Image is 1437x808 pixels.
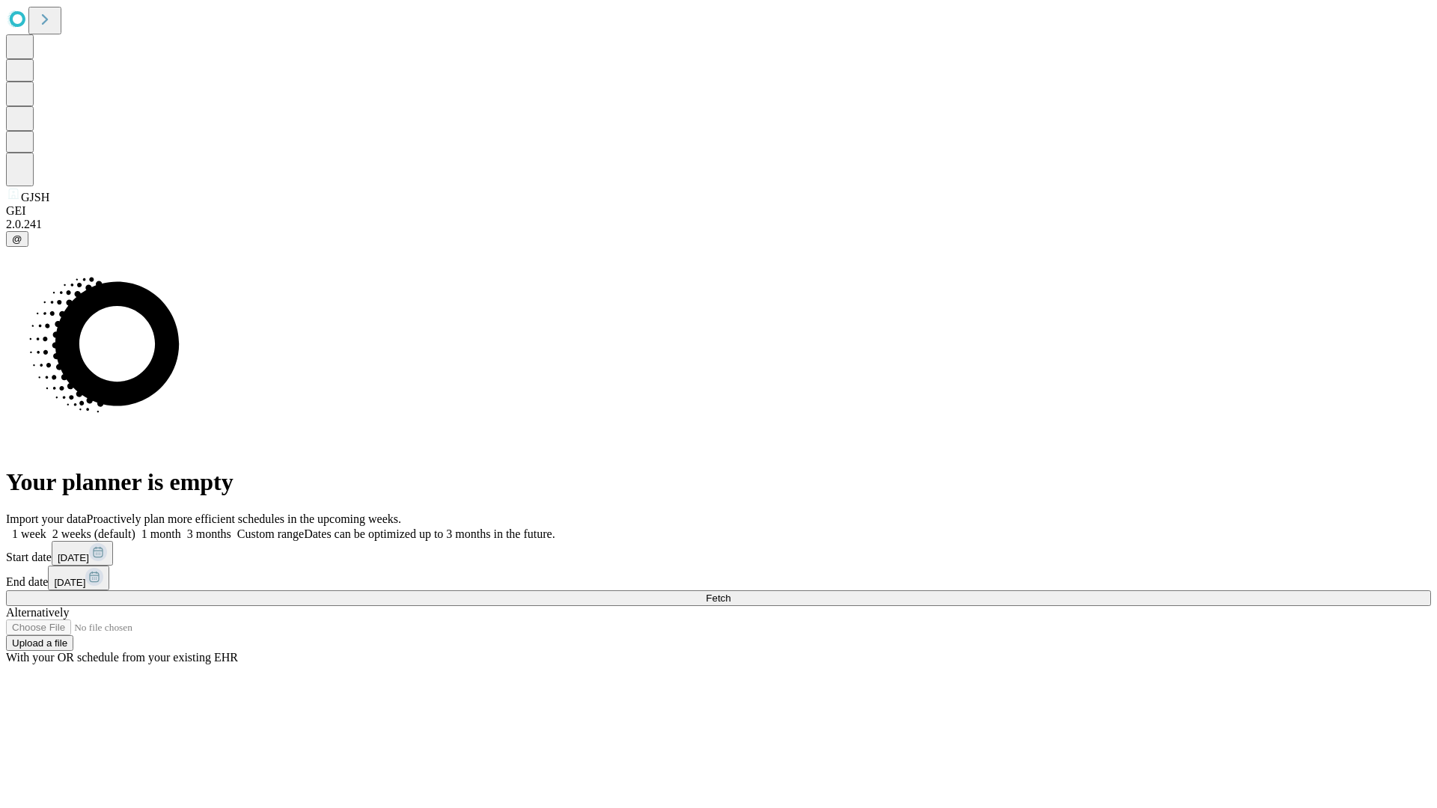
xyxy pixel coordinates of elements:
span: Custom range [237,527,304,540]
button: Upload a file [6,635,73,651]
button: Fetch [6,590,1431,606]
button: @ [6,231,28,247]
span: Proactively plan more efficient schedules in the upcoming weeks. [87,512,401,525]
span: Fetch [706,593,730,604]
span: Import your data [6,512,87,525]
span: With your OR schedule from your existing EHR [6,651,238,664]
span: Dates can be optimized up to 3 months in the future. [304,527,555,540]
span: GJSH [21,191,49,203]
span: 1 month [141,527,181,540]
button: [DATE] [52,541,113,566]
div: Start date [6,541,1431,566]
button: [DATE] [48,566,109,590]
span: Alternatively [6,606,69,619]
div: End date [6,566,1431,590]
span: [DATE] [58,552,89,563]
span: [DATE] [54,577,85,588]
div: 2.0.241 [6,218,1431,231]
h1: Your planner is empty [6,468,1431,496]
span: 3 months [187,527,231,540]
span: 2 weeks (default) [52,527,135,540]
span: 1 week [12,527,46,540]
div: GEI [6,204,1431,218]
span: @ [12,233,22,245]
